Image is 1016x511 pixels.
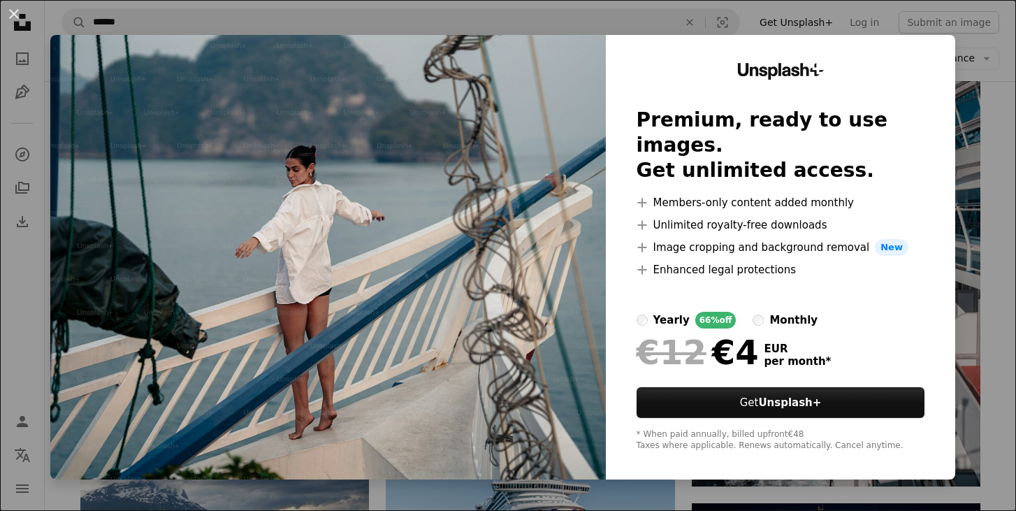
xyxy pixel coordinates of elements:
[637,334,759,370] div: €4
[637,194,925,211] li: Members-only content added monthly
[764,343,832,355] span: EUR
[637,334,706,370] span: €12
[875,239,908,256] span: New
[637,261,925,278] li: Enhanced legal protections
[653,312,690,329] div: yearly
[764,355,832,368] span: per month *
[637,217,925,233] li: Unlimited royalty-free downloads
[769,312,818,329] div: monthly
[753,315,764,326] input: monthly
[637,387,925,418] button: GetUnsplash+
[637,315,648,326] input: yearly66%off
[695,312,736,329] div: 66% off
[637,108,925,183] h2: Premium, ready to use images. Get unlimited access.
[758,396,821,409] strong: Unsplash+
[637,429,925,452] div: * When paid annually, billed upfront €48 Taxes where applicable. Renews automatically. Cancel any...
[637,239,925,256] li: Image cropping and background removal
